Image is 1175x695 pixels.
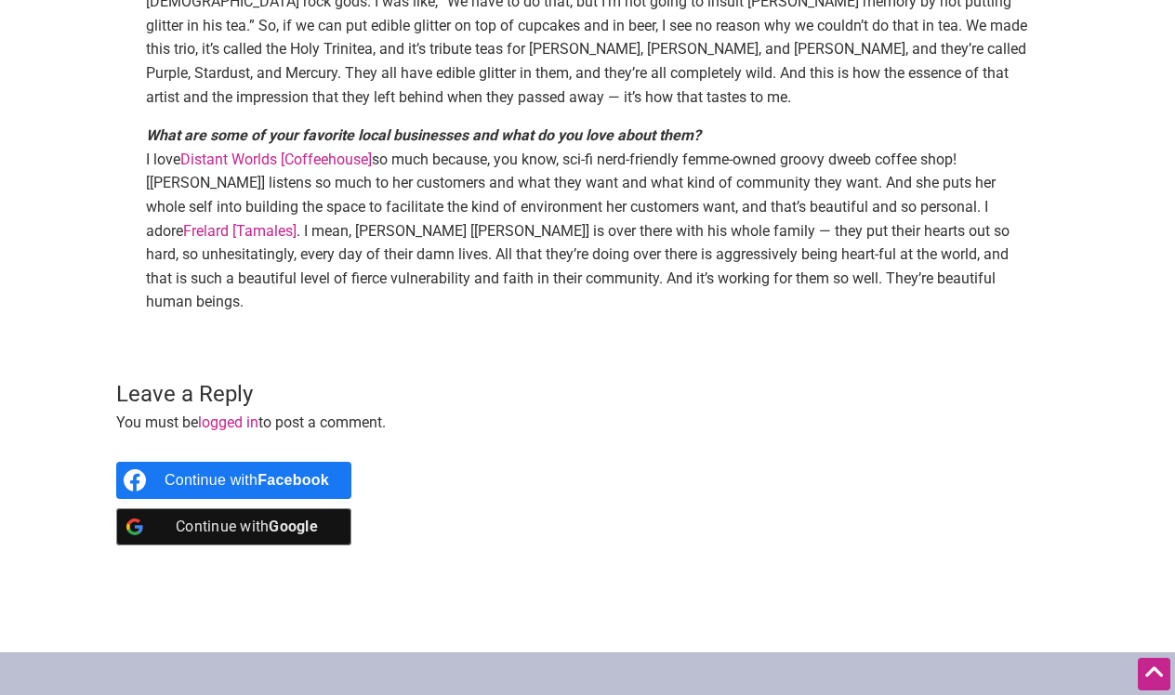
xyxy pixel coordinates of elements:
div: Scroll Back to Top [1138,658,1170,690]
b: Facebook [257,472,329,488]
p: You must be to post a comment. [116,411,1059,435]
p: I love so much because, you know, sci-fi nerd-friendly femme-owned groovy dweeb coffee shop! [[PE... [146,124,1029,314]
a: logged in [198,413,258,431]
a: Continue with <b>Google</b> [116,508,351,545]
a: Continue with <b>Facebook</b> [116,462,351,499]
div: Continue with [165,462,329,499]
strong: What are some of your favorite local businesses and what do you love about them? [146,126,701,144]
div: Continue with [165,508,329,545]
h3: Leave a Reply [116,379,1059,411]
b: Google [269,518,318,535]
a: Distant Worlds [Coffeehouse] [180,151,372,168]
a: Frelard [Tamales] [183,222,297,240]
